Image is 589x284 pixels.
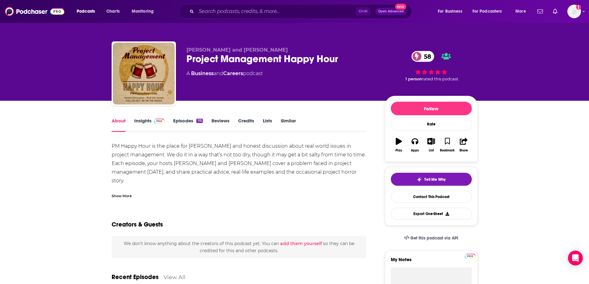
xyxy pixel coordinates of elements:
img: Podchaser Pro [465,254,476,259]
img: User Profile [567,5,581,18]
div: 58 1 personrated this podcast [385,47,478,85]
a: Show notifications dropdown [535,6,545,17]
div: 115 [196,119,203,123]
button: Export One-Sheet [391,208,472,220]
button: open menu [511,6,534,16]
label: My Notes [391,256,472,267]
a: Similar [281,118,296,132]
a: Lists [263,118,272,132]
button: add them yourself [280,241,322,246]
a: 58 [412,51,434,62]
button: open menu [433,6,470,16]
h2: Creators & Guests [112,221,163,228]
button: open menu [127,6,162,16]
button: Apps [407,134,423,156]
a: Credits [238,118,254,132]
span: Logged in as rpearson [567,5,581,18]
a: Charts [102,6,123,16]
span: Get this podcast via API [410,235,458,241]
button: Open AdvancedNew [375,8,407,15]
button: Follow [391,102,472,115]
span: More [515,7,526,16]
div: Rate [391,118,472,130]
span: For Podcasters [472,7,502,16]
span: [PERSON_NAME] and [PERSON_NAME] [186,47,288,53]
a: Business [191,70,214,76]
span: Podcasts [77,7,95,16]
span: Ctrl K [356,7,370,15]
div: A podcast [186,70,263,77]
button: Bookmark [439,134,455,156]
span: For Business [438,7,462,16]
span: Open Advanced [378,10,404,13]
span: and [214,70,223,76]
a: Episodes115 [173,118,203,132]
img: Podchaser - Follow, Share and Rate Podcasts [5,6,64,17]
div: PM Happy Hour is the place for [PERSON_NAME] and honest discussion about real world issues in pro... [112,142,367,220]
button: open menu [72,6,103,16]
div: Apps [411,149,419,152]
div: Search podcasts, credits, & more... [185,4,418,19]
a: Show notifications dropdown [550,6,560,17]
span: Charts [106,7,120,16]
div: Share [459,149,468,152]
span: New [395,4,406,10]
span: 58 [418,51,434,62]
button: Play [391,134,407,156]
a: InsightsPodchaser Pro [134,118,165,132]
button: Share [455,134,472,156]
button: Show profile menu [567,5,581,18]
button: open menu [468,6,511,16]
a: Contact This Podcast [391,191,472,203]
div: Open Intercom Messenger [568,251,583,265]
a: Pro website [465,253,476,259]
img: tell me why sparkle [417,177,422,182]
a: About [112,118,126,132]
a: Recent Episodes [112,273,159,281]
img: Podchaser Pro [154,119,165,124]
a: View All [164,274,186,280]
button: List [423,134,439,156]
img: Project Management Happy Hour [113,43,175,104]
div: Bookmark [440,149,455,152]
span: rated this podcast [422,77,458,81]
input: Search podcasts, credits, & more... [196,6,356,16]
svg: Add a profile image [576,5,581,10]
span: 1 person [405,77,422,81]
a: Careers [223,70,243,76]
button: tell me why sparkleTell Me Why [391,173,472,186]
div: Play [395,149,402,152]
span: We don't know anything about the creators of this podcast yet . You can so they can be credited f... [124,241,354,253]
div: List [429,149,434,152]
a: Get this podcast via API [399,231,463,246]
span: Tell Me Why [424,177,446,182]
span: Monitoring [132,7,154,16]
a: Reviews [211,118,229,132]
